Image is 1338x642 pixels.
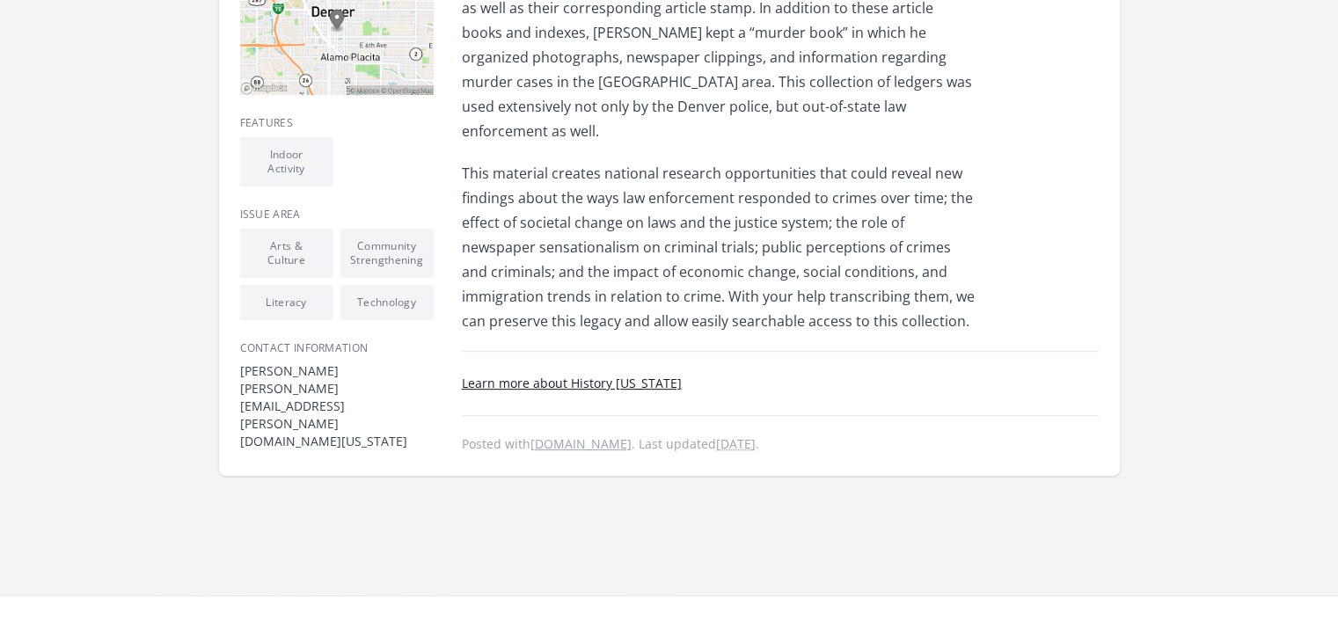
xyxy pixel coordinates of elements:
a: Learn more about History [US_STATE] [462,375,682,391]
a: [DOMAIN_NAME] [530,435,632,452]
p: This material creates national research opportunities that could reveal new findings about the wa... [462,161,976,333]
li: Arts & Culture [240,229,333,278]
h3: Contact Information [240,341,434,355]
abbr: Thu, May 29, 2025 4:18 PM [716,435,756,452]
li: Technology [340,285,434,320]
h3: Features [240,116,434,130]
li: Community Strengthening [340,229,434,278]
dt: [PERSON_NAME] [240,362,434,380]
p: Posted with . Last updated . [462,437,1099,451]
h3: Issue area [240,208,434,222]
dd: [PERSON_NAME][EMAIL_ADDRESS][PERSON_NAME][DOMAIN_NAME][US_STATE] [240,380,434,450]
li: Indoor Activity [240,137,333,186]
li: Literacy [240,285,333,320]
